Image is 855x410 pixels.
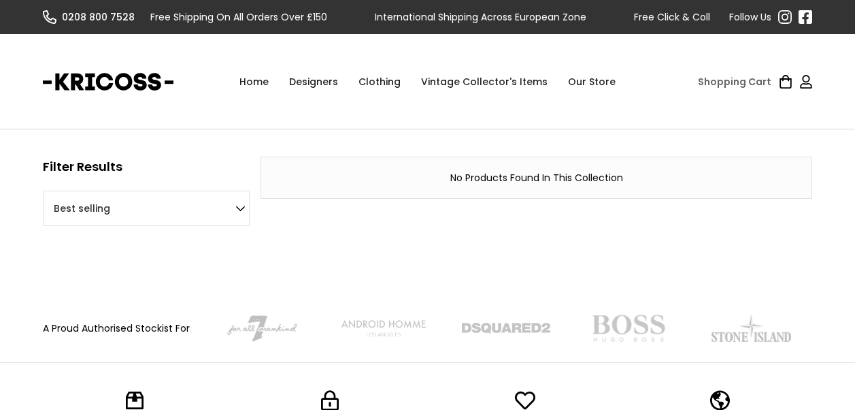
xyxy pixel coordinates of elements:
[275,171,798,185] div: No Products Found In This Collection
[43,65,173,99] a: home
[375,10,586,24] div: International Shipping Across European Zone
[634,10,791,24] div: Free Click & Collect On All Orders
[698,75,771,89] div: Shopping Cart
[279,61,348,102] div: Designers
[348,61,411,102] div: Clothing
[729,10,771,24] div: Follow Us
[558,61,626,102] a: Our Store
[62,10,135,24] div: 0208 800 7528
[43,157,122,177] h3: Filter Results
[411,61,558,102] a: Vintage Collector's Items
[43,10,145,24] a: 0208 800 7528
[150,10,327,24] div: Free Shipping On All Orders Over £150
[229,61,279,102] a: Home
[43,321,190,335] div: A Proud Authorised Stockist For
